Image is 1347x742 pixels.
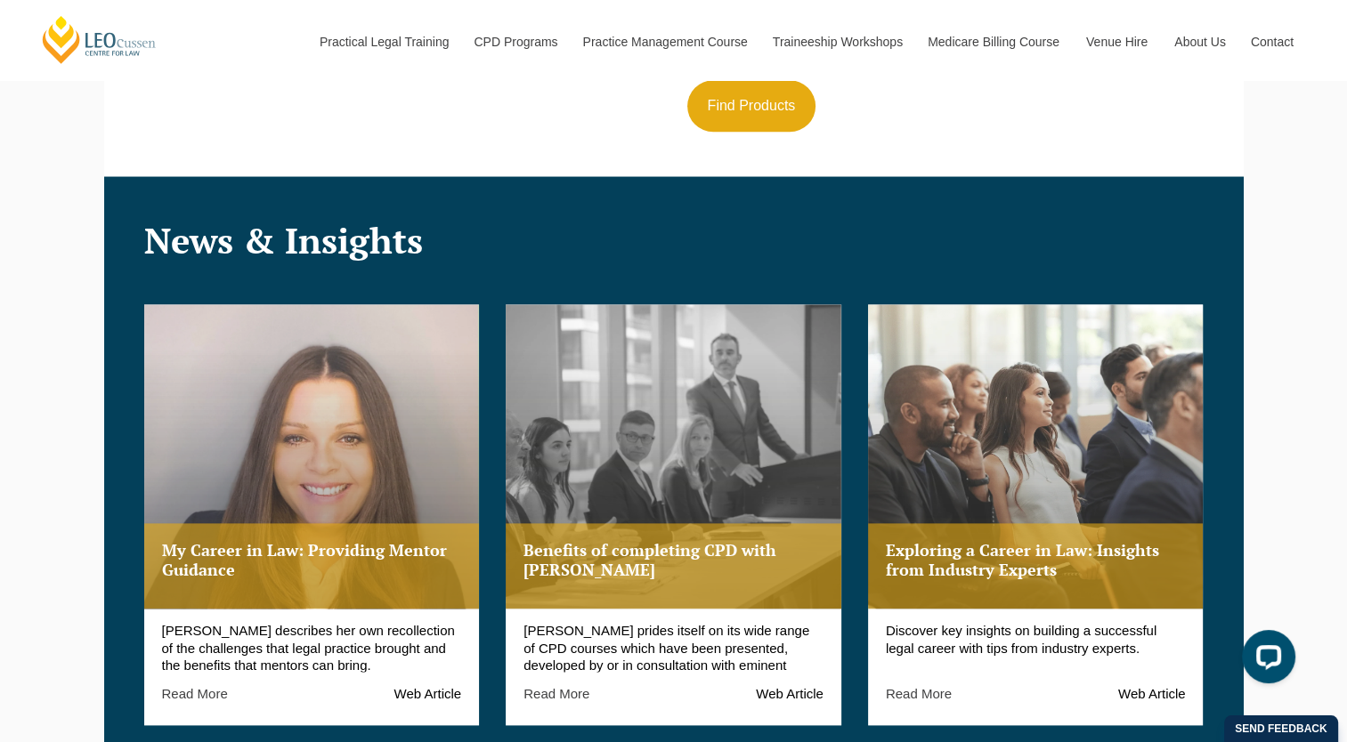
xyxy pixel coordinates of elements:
[523,686,589,701] a: Read More
[914,4,1073,80] a: Medicare Billing Course
[1228,623,1302,698] iframe: LiveChat chat widget
[306,4,461,80] a: Practical Legal Training
[162,622,462,672] p: [PERSON_NAME] describes her own recollection of the challenges that legal practice brought and th...
[144,304,480,609] a: My Career in Law: Providing Mentor Guidance
[1073,4,1161,80] a: Venue Hire
[144,221,1204,260] h2: News & Insights
[886,622,1186,672] p: Discover key insights on building a successful legal career with tips from industry experts.
[460,4,569,80] a: CPD Programs
[1237,4,1307,80] a: Contact
[523,622,824,672] p: [PERSON_NAME] prides itself on its wide range of CPD courses which have been presented, developed...
[687,80,816,132] button: Find Products
[868,304,1204,609] a: Exploring a Career in Law: Insights from Industry Experts
[394,685,462,703] span: Web Article
[759,4,914,80] a: Traineeship Workshops
[886,686,952,701] a: Read More
[40,14,158,65] a: [PERSON_NAME] Centre for Law
[1161,4,1237,80] a: About Us
[1118,685,1186,703] span: Web Article
[570,4,759,80] a: Practice Management Course
[756,685,824,703] span: Web Article
[162,686,228,701] a: Read More
[506,304,841,609] a: Benefits of completing CPD with [PERSON_NAME]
